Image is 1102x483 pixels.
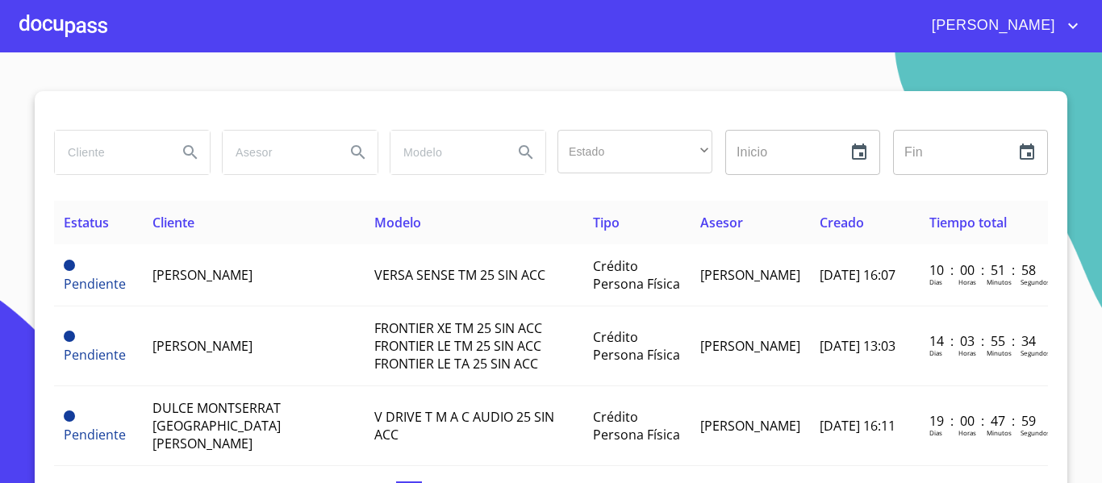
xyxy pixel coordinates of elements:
p: 14 : 03 : 55 : 34 [929,332,1038,350]
button: Search [507,133,545,172]
span: Creado [820,214,864,231]
span: Modelo [374,214,421,231]
span: Pendiente [64,426,126,443]
span: Pendiente [64,260,75,271]
span: [PERSON_NAME] [152,266,253,284]
p: Minutos [987,348,1012,357]
input: search [223,131,332,174]
button: account of current user [920,13,1083,39]
span: VERSA SENSE TM 25 SIN ACC [374,266,545,284]
span: Pendiente [64,346,126,364]
p: Segundos [1021,348,1050,357]
span: Crédito Persona Física [593,257,680,293]
span: Cliente [152,214,194,231]
span: Asesor [700,214,743,231]
span: DULCE MONTSERRAT [GEOGRAPHIC_DATA] [PERSON_NAME] [152,399,281,452]
p: Minutos [987,428,1012,437]
span: Tiempo total [929,214,1007,231]
p: Horas [958,348,976,357]
span: [DATE] 13:03 [820,337,895,355]
span: [DATE] 16:11 [820,417,895,435]
p: Dias [929,277,942,286]
span: Pendiente [64,331,75,342]
span: Pendiente [64,275,126,293]
span: Crédito Persona Física [593,328,680,364]
span: [PERSON_NAME] [700,417,800,435]
span: Crédito Persona Física [593,408,680,443]
input: search [55,131,165,174]
div: ​ [557,130,712,173]
input: search [390,131,500,174]
span: [PERSON_NAME] [920,13,1063,39]
p: Segundos [1021,277,1050,286]
p: Dias [929,428,942,437]
button: Search [171,133,210,172]
span: Estatus [64,214,109,231]
span: V DRIVE T M A C AUDIO 25 SIN ACC [374,408,554,443]
button: Search [339,133,378,172]
span: [PERSON_NAME] [700,337,800,355]
span: Tipo [593,214,620,231]
p: 19 : 00 : 47 : 59 [929,412,1038,430]
span: [PERSON_NAME] [700,266,800,284]
span: Pendiente [64,410,75,422]
p: 10 : 00 : 51 : 58 [929,261,1038,279]
span: FRONTIER XE TM 25 SIN ACC FRONTIER LE TM 25 SIN ACC FRONTIER LE TA 25 SIN ACC [374,319,542,373]
p: Dias [929,348,942,357]
p: Minutos [987,277,1012,286]
span: [DATE] 16:07 [820,266,895,284]
p: Segundos [1021,428,1050,437]
p: Horas [958,277,976,286]
span: [PERSON_NAME] [152,337,253,355]
p: Horas [958,428,976,437]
